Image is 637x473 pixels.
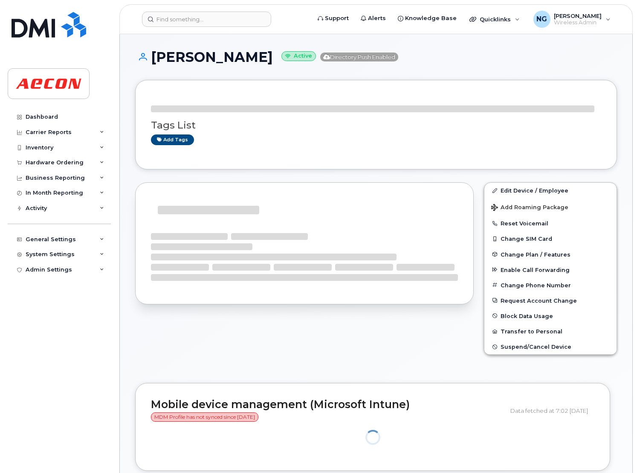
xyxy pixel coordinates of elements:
button: Suspend/Cancel Device [484,339,617,354]
button: Add Roaming Package [484,198,617,216]
span: MDM Profile has not synced since [DATE] [151,412,258,422]
span: Change Plan / Features [501,251,570,257]
a: Edit Device / Employee [484,183,617,198]
div: Data fetched at 7:02 [DATE] [510,403,594,419]
span: Directory Push Enabled [320,53,398,61]
span: Add Roaming Package [491,204,568,212]
a: Add tags [151,134,194,145]
h3: Tags List [151,120,601,131]
h2: Mobile device management (Microsoft Intune) [151,399,504,422]
small: Active [281,51,316,61]
button: Change SIM Card [484,231,617,246]
button: Reset Voicemail [484,216,617,231]
button: Change Phone Number [484,277,617,293]
span: Suspend/Cancel Device [501,344,571,350]
button: Change Plan / Features [484,247,617,262]
span: Enable Call Forwarding [501,266,570,273]
button: Request Account Change [484,293,617,308]
button: Block Data Usage [484,308,617,324]
button: Transfer to Personal [484,324,617,339]
button: Enable Call Forwarding [484,262,617,277]
h1: [PERSON_NAME] [135,50,617,64]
